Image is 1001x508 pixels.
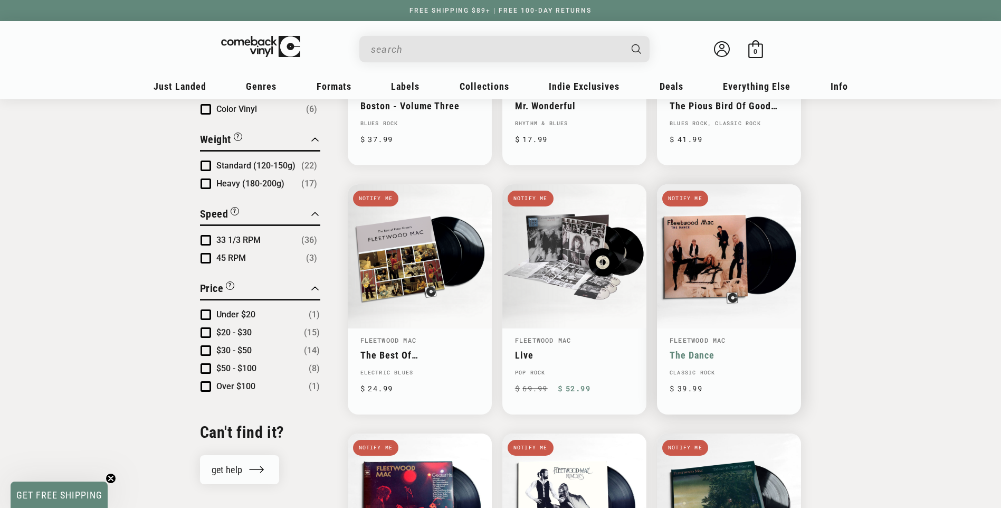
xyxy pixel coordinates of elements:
[309,362,320,375] span: Number of products: (8)
[200,455,280,484] a: get help
[216,235,261,245] span: 33 1/3 RPM
[216,104,257,114] span: Color Vinyl
[200,133,231,146] span: Weight
[216,327,252,337] span: $20 - $30
[304,326,320,339] span: Number of products: (15)
[831,81,848,92] span: Info
[216,178,284,189] span: Heavy (180-200g)
[246,81,277,92] span: Genres
[216,363,256,373] span: $50 - $100
[460,81,509,92] span: Collections
[723,81,790,92] span: Everything Else
[549,81,619,92] span: Indie Exclusives
[301,159,317,172] span: Number of products: (22)
[754,48,757,55] span: 0
[301,177,317,190] span: Number of products: (17)
[660,81,683,92] span: Deals
[359,36,650,62] div: Search
[154,81,206,92] span: Just Landed
[216,345,252,355] span: $30 - $50
[200,206,240,224] button: Filter by Speed
[309,380,320,393] span: Number of products: (1)
[360,336,417,344] a: Fleetwood Mac
[216,161,295,171] span: Standard (120-150g)
[317,81,351,92] span: Formats
[622,36,651,62] button: Search
[360,100,479,111] a: Boston - Volume Three
[306,103,317,116] span: Number of products: (6)
[670,350,788,361] a: The Dance
[216,309,255,319] span: Under $20
[106,473,116,484] button: Close teaser
[309,308,320,321] span: Number of products: (1)
[670,100,788,111] a: The Pious Bird Of Good Omen
[515,350,634,361] a: Live
[200,282,224,295] span: Price
[515,336,571,344] a: Fleetwood Mac
[301,234,317,247] span: Number of products: (36)
[200,208,228,220] span: Speed
[360,350,479,361] a: The Best Of [PERSON_NAME] Fleetwood Mac
[200,131,242,150] button: Filter by Weight
[16,490,102,501] span: GET FREE SHIPPING
[216,381,255,391] span: Over $100
[200,422,320,443] h2: Can't find it?
[304,344,320,357] span: Number of products: (14)
[11,482,108,508] div: GET FREE SHIPPINGClose teaser
[371,39,621,60] input: When autocomplete results are available use up and down arrows to review and enter to select
[670,336,726,344] a: Fleetwood Mac
[515,100,634,111] a: Mr. Wonderful
[399,7,602,14] a: FREE SHIPPING $89+ | FREE 100-DAY RETURNS
[200,280,235,299] button: Filter by Price
[216,253,246,263] span: 45 RPM
[306,252,317,265] span: Number of products: (3)
[391,81,420,92] span: Labels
